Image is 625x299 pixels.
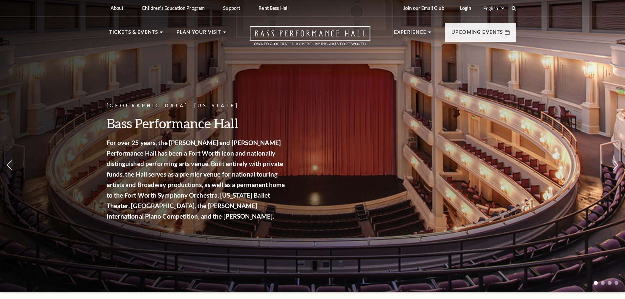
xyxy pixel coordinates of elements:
[482,5,505,11] select: Select:
[107,115,287,132] h3: Bass Performance Hall
[142,5,205,11] p: Children's Education Program
[107,139,285,220] strong: For over 25 years, the [PERSON_NAME] and [PERSON_NAME] Performance Hall has been a Fort Worth ico...
[107,102,287,110] p: [GEOGRAPHIC_DATA], [US_STATE]
[111,5,124,11] p: About
[177,28,221,40] p: Plan Your Visit
[394,28,427,40] p: Experience
[109,28,158,40] p: Tickets & Events
[223,5,240,11] p: Support
[259,5,289,11] p: Rent Bass Hall
[451,28,503,40] p: Upcoming Events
